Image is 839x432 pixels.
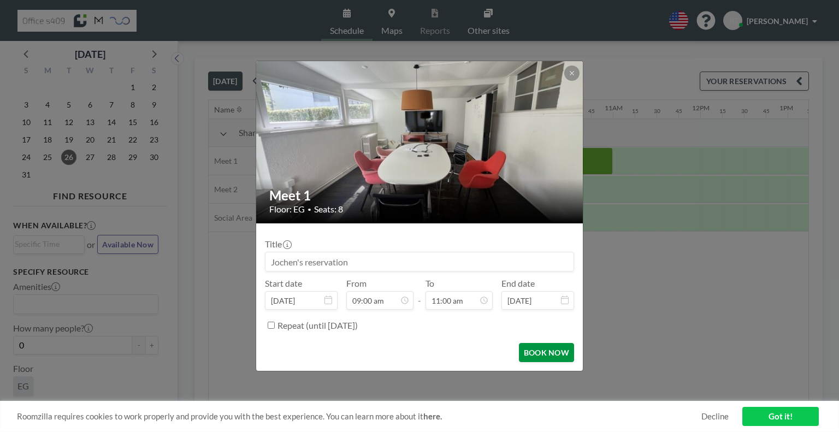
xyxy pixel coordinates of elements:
button: BOOK NOW [519,343,574,362]
label: Repeat (until [DATE]) [277,320,358,331]
label: Title [265,239,291,250]
label: Start date [265,278,302,289]
a: Got it! [742,407,819,426]
span: • [308,205,311,214]
input: Jochen's reservation [265,252,574,271]
span: Seats: 8 [314,204,343,215]
a: Decline [701,411,729,422]
label: From [346,278,367,289]
span: - [418,282,421,306]
h2: Meet 1 [269,187,571,204]
a: here. [423,411,442,421]
label: End date [501,278,535,289]
span: Floor: EG [269,204,305,215]
img: 537.jpg [256,19,584,265]
label: To [426,278,434,289]
span: Roomzilla requires cookies to work properly and provide you with the best experience. You can lea... [17,411,701,422]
